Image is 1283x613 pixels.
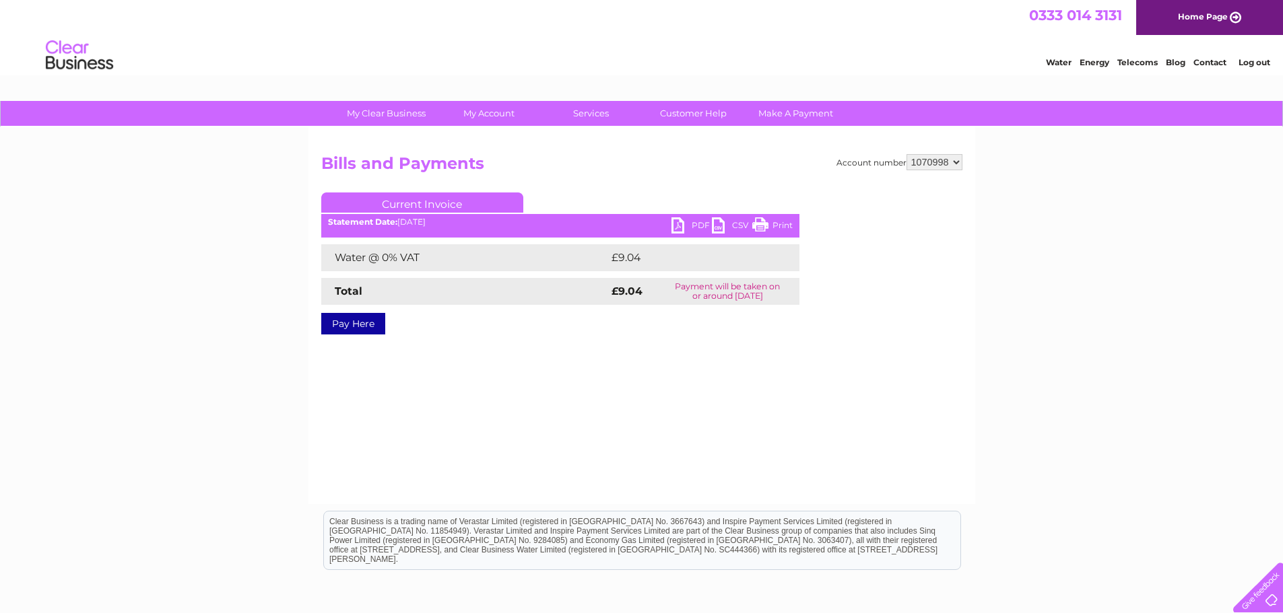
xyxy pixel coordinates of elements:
a: Pay Here [321,313,385,334]
div: [DATE] [321,217,799,227]
a: Telecoms [1117,57,1158,67]
a: My Account [433,101,544,126]
a: Blog [1166,57,1185,67]
td: Payment will be taken on or around [DATE] [656,278,799,305]
a: Log out [1239,57,1270,67]
img: logo.png [45,35,114,76]
a: Water [1046,57,1072,67]
strong: £9.04 [612,285,643,297]
a: My Clear Business [331,101,442,126]
td: £9.04 [608,244,769,271]
h2: Bills and Payments [321,154,962,180]
a: Current Invoice [321,192,523,213]
a: 0333 014 3131 [1029,7,1122,24]
a: Energy [1080,57,1109,67]
a: Customer Help [638,101,749,126]
a: Services [535,101,647,126]
a: Contact [1193,57,1226,67]
div: Clear Business is a trading name of Verastar Limited (registered in [GEOGRAPHIC_DATA] No. 3667643... [324,7,960,65]
a: Make A Payment [740,101,851,126]
b: Statement Date: [328,217,397,227]
a: CSV [712,217,752,237]
a: PDF [671,217,712,237]
strong: Total [335,285,362,297]
td: Water @ 0% VAT [321,244,608,271]
a: Print [752,217,793,237]
div: Account number [836,154,962,170]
